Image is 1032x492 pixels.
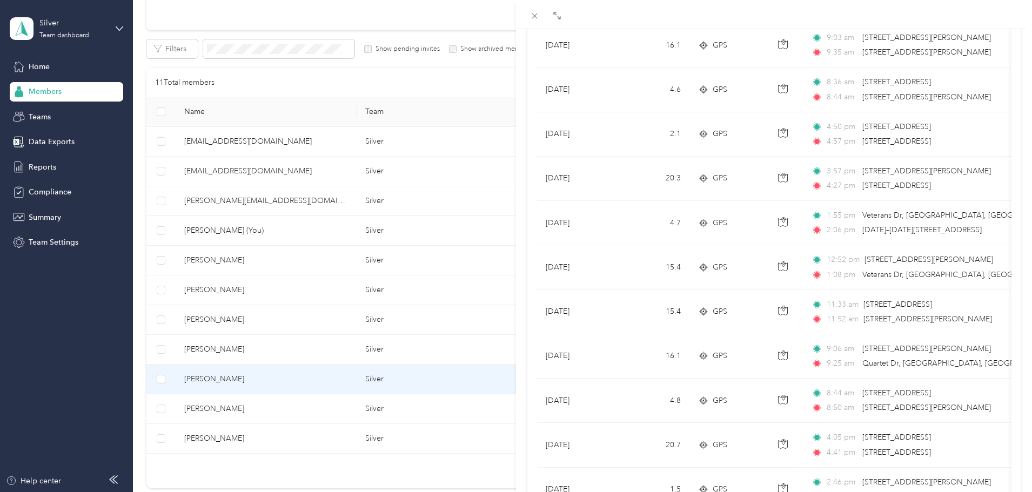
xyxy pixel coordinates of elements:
[827,121,857,133] span: 4:50 pm
[862,388,931,397] span: [STREET_ADDRESS]
[862,433,931,442] span: [STREET_ADDRESS]
[537,423,618,467] td: [DATE]
[537,379,618,423] td: [DATE]
[618,334,689,379] td: 16.1
[827,402,857,414] span: 8:50 am
[537,112,618,157] td: [DATE]
[618,112,689,157] td: 2.1
[537,23,618,68] td: [DATE]
[862,166,991,176] span: [STREET_ADDRESS][PERSON_NAME]
[862,225,982,234] span: [DATE]–[DATE][STREET_ADDRESS]
[827,91,857,103] span: 8:44 am
[618,68,689,112] td: 4.6
[862,403,991,412] span: [STREET_ADDRESS][PERSON_NAME]
[862,48,991,57] span: [STREET_ADDRESS][PERSON_NAME]
[537,68,618,112] td: [DATE]
[863,300,932,309] span: [STREET_ADDRESS]
[827,224,857,236] span: 2:06 pm
[537,290,618,334] td: [DATE]
[827,76,857,88] span: 8:36 am
[827,432,857,443] span: 4:05 pm
[618,379,689,423] td: 4.8
[713,217,727,229] span: GPS
[827,32,857,44] span: 9:03 am
[827,46,857,58] span: 9:35 am
[863,314,992,323] span: [STREET_ADDRESS][PERSON_NAME]
[862,344,991,353] span: [STREET_ADDRESS][PERSON_NAME]
[537,245,618,289] td: [DATE]
[827,254,860,266] span: 12:52 pm
[713,261,727,273] span: GPS
[618,245,689,289] td: 15.4
[827,210,857,221] span: 1:55 pm
[971,432,1032,492] iframe: Everlance-gr Chat Button Frame
[827,476,857,488] span: 2:46 pm
[862,33,991,42] span: [STREET_ADDRESS][PERSON_NAME]
[537,157,618,201] td: [DATE]
[713,395,727,407] span: GPS
[827,299,859,311] span: 11:33 am
[618,157,689,201] td: 20.3
[862,448,931,457] span: [STREET_ADDRESS]
[713,172,727,184] span: GPS
[862,92,991,102] span: [STREET_ADDRESS][PERSON_NAME]
[618,423,689,467] td: 20.7
[713,39,727,51] span: GPS
[827,269,857,281] span: 1:08 pm
[827,180,857,192] span: 4:27 pm
[862,77,931,86] span: [STREET_ADDRESS]
[827,343,857,355] span: 9:06 am
[713,84,727,96] span: GPS
[537,201,618,245] td: [DATE]
[827,136,857,147] span: 4:57 pm
[713,306,727,318] span: GPS
[713,128,727,140] span: GPS
[827,165,857,177] span: 3:57 pm
[862,137,931,146] span: [STREET_ADDRESS]
[827,358,857,369] span: 9:25 am
[865,255,993,264] span: [STREET_ADDRESS][PERSON_NAME]
[862,122,931,131] span: [STREET_ADDRESS]
[537,334,618,379] td: [DATE]
[827,447,857,459] span: 4:41 pm
[713,439,727,451] span: GPS
[827,313,859,325] span: 11:52 am
[618,201,689,245] td: 4.7
[618,23,689,68] td: 16.1
[827,387,857,399] span: 8:44 am
[618,290,689,334] td: 15.4
[862,477,991,487] span: [STREET_ADDRESS][PERSON_NAME]
[713,350,727,362] span: GPS
[862,181,931,190] span: [STREET_ADDRESS]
